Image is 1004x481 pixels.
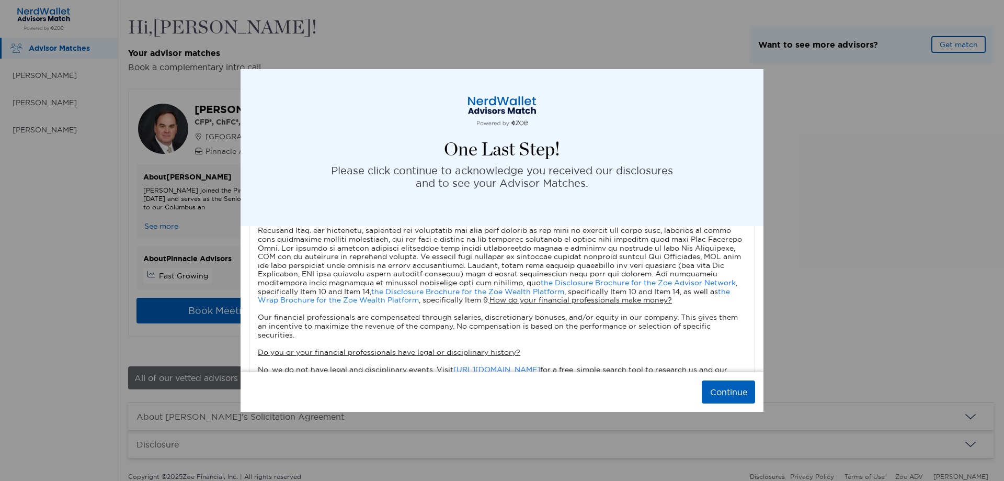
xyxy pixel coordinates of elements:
u: How do your financial professionals make money? [489,295,672,305]
u: Do you or your financial professionals have legal or disciplinary history? [258,348,520,357]
button: Continue [702,381,755,404]
a: the Disclosure Brochure for the Zoe Wealth Platform [371,287,564,296]
a: the Disclosure Brochure for the Zoe Advisor Network [541,278,736,287]
a: the Wrap Brochure for the Zoe Wealth Platform [258,287,730,305]
p: Please click continue to acknowledge you received our disclosures and to see your Advisor Matches. [331,164,673,189]
div: modal [241,69,763,412]
img: logo [450,95,554,127]
h4: One Last Step! [444,139,560,160]
a: [URL][DOMAIN_NAME] [453,365,540,374]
